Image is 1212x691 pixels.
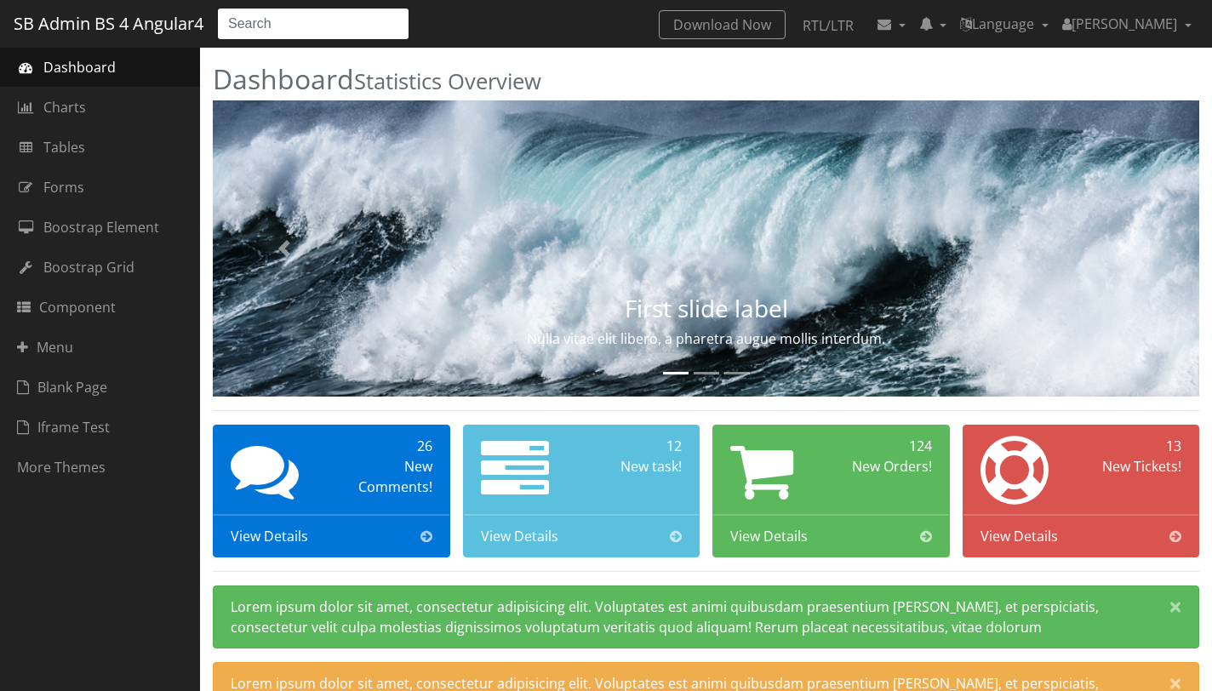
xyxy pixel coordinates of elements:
div: 124 [838,436,932,456]
h2: Dashboard [213,64,1199,94]
span: × [1169,595,1181,618]
a: [PERSON_NAME] [1055,7,1198,41]
a: Download Now [659,10,786,39]
div: New Comments! [338,456,432,497]
a: SB Admin BS 4 Angular4 [14,8,203,40]
span: View Details [730,526,808,546]
span: View Details [481,526,558,546]
a: RTL/LTR [789,10,867,41]
div: New Tickets! [1087,456,1181,477]
img: Random first slide [213,100,1199,397]
div: 13 [1087,436,1181,456]
a: Language [953,7,1055,41]
h3: First slide label [361,295,1051,322]
div: Lorem ipsum dolor sit amet, consectetur adipisicing elit. Voluptates est animi quibusdam praesent... [213,585,1199,648]
div: New task! [587,456,682,477]
p: Nulla vitae elit libero, a pharetra augue mollis interdum. [361,328,1051,349]
div: 12 [587,436,682,456]
span: View Details [980,526,1058,546]
div: New Orders! [838,456,932,477]
button: Close [1152,586,1198,627]
span: View Details [231,526,308,546]
small: Statistics Overview [354,66,541,96]
input: Search [217,8,409,40]
div: 26 [338,436,432,456]
span: Menu [17,337,73,357]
